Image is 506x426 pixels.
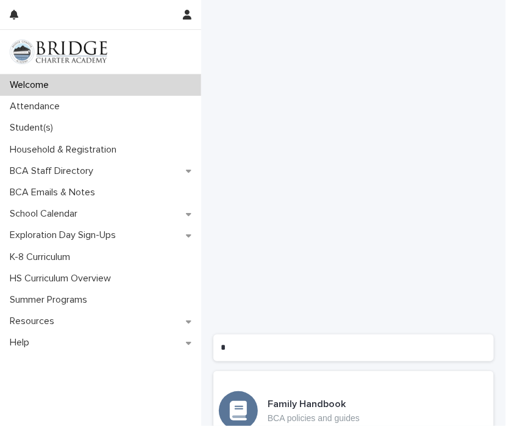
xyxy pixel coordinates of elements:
[5,122,63,134] p: Student(s)
[5,165,103,177] p: BCA Staff Directory
[5,294,97,306] p: Summer Programs
[5,229,126,241] p: Exploration Day Sign-Ups
[5,101,69,112] p: Attendance
[5,251,80,263] p: K-8 Curriculum
[268,398,360,411] h3: Family Handbook
[5,337,39,348] p: Help
[5,187,105,198] p: BCA Emails & Notes
[5,144,126,156] p: Household & Registration
[10,40,107,64] img: V1C1m3IdTEidaUdm9Hs0
[5,79,59,91] p: Welcome
[268,413,360,424] p: BCA policies and guides
[5,208,87,220] p: School Calendar
[5,316,64,327] p: Resources
[5,273,121,284] p: HS Curriculum Overview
